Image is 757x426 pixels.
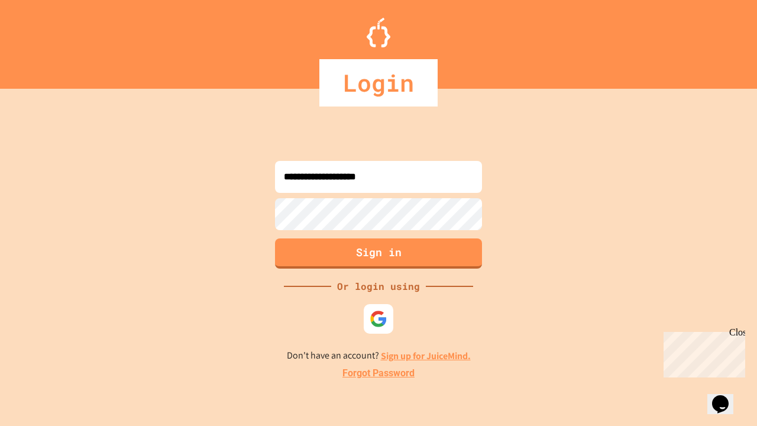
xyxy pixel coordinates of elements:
img: google-icon.svg [370,310,387,328]
div: Or login using [331,279,426,293]
div: Login [319,59,438,106]
iframe: chat widget [707,379,745,414]
p: Don't have an account? [287,348,471,363]
a: Sign up for JuiceMind. [381,350,471,362]
button: Sign in [275,238,482,269]
div: Chat with us now!Close [5,5,82,75]
a: Forgot Password [342,366,415,380]
iframe: chat widget [659,327,745,377]
img: Logo.svg [367,18,390,47]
